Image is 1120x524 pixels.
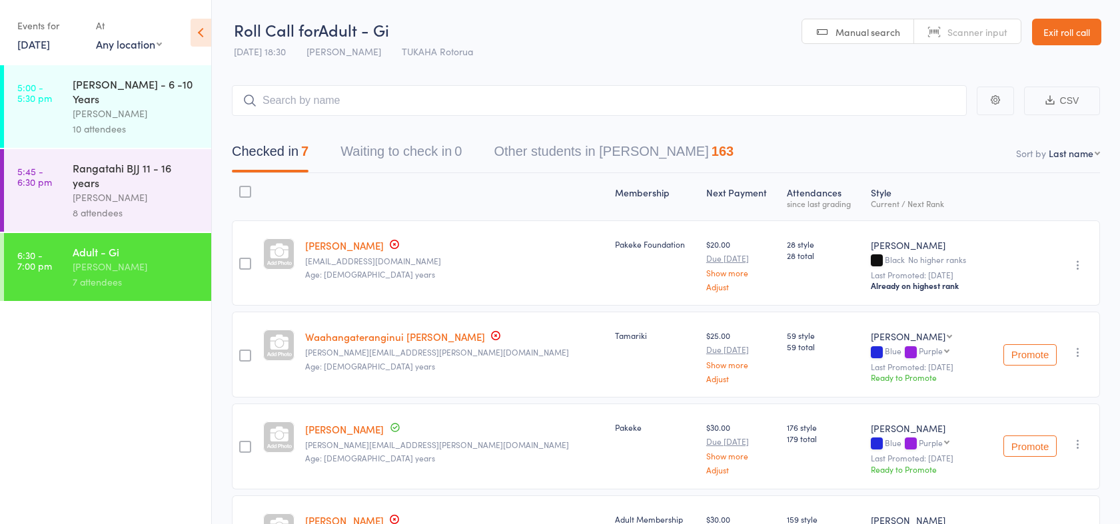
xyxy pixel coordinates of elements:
[232,137,308,172] button: Checked in7
[73,259,200,274] div: [PERSON_NAME]
[305,268,435,280] span: Age: [DEMOGRAPHIC_DATA] years
[871,280,979,291] div: Already on highest rank
[96,15,162,37] div: At
[234,45,286,58] span: [DATE] 18:30
[232,85,967,116] input: Search by name
[4,233,211,301] a: 6:30 -7:00 pmAdult - Gi[PERSON_NAME]7 attendees
[871,330,945,343] div: [PERSON_NAME]
[701,179,782,214] div: Next Payment
[234,19,318,41] span: Roll Call for
[494,137,734,172] button: Other students in [PERSON_NAME]163
[301,144,308,158] div: 7
[787,238,860,250] span: 28 style
[1003,435,1057,457] button: Promote
[865,179,985,214] div: Style
[871,421,979,435] div: [PERSON_NAME]
[871,346,979,358] div: Blue
[1032,19,1101,45] a: Exit roll call
[73,77,200,106] div: [PERSON_NAME] - 6 -10 Years
[706,238,776,291] div: $20.00
[73,106,200,121] div: [PERSON_NAME]
[871,255,979,266] div: Black
[305,330,485,344] a: Waahangateranginui [PERSON_NAME]
[706,330,776,382] div: $25.00
[615,421,696,433] div: Pakeke
[305,360,435,372] span: Age: [DEMOGRAPHIC_DATA] years
[1049,146,1093,160] div: Last name
[615,330,696,341] div: Tamariki
[787,250,860,261] span: 28 total
[4,65,211,148] a: 5:00 -5:30 pm[PERSON_NAME] - 6 -10 Years[PERSON_NAME]10 attendees
[318,19,389,41] span: Adult - Gi
[871,199,979,208] div: Current / Next Rank
[871,372,979,383] div: Ready to Promote
[836,25,900,39] span: Manual search
[871,453,979,463] small: Last Promoted: [DATE]
[871,438,979,449] div: Blue
[919,438,943,447] div: Purple
[908,254,966,265] span: No higher ranks
[706,282,776,291] a: Adjust
[1024,87,1100,115] button: CSV
[73,121,200,136] div: 10 attendees
[615,238,696,250] div: Pakeke Foundation
[73,190,200,205] div: [PERSON_NAME]
[706,451,776,460] a: Show more
[787,341,860,352] span: 59 total
[610,179,701,214] div: Membership
[787,199,860,208] div: since last grading
[1003,344,1057,366] button: Promote
[787,330,860,341] span: 59 style
[782,179,865,214] div: Atten­dances
[306,45,381,58] span: [PERSON_NAME]
[73,205,200,220] div: 8 attendees
[4,149,211,232] a: 5:45 -6:30 pmRangatahi BJJ 11 - 16 years[PERSON_NAME]8 attendees
[787,433,860,444] span: 179 total
[17,82,52,103] time: 5:00 - 5:30 pm
[305,440,604,449] small: slade.king@toiohomai.ac.nz
[706,268,776,277] a: Show more
[871,463,979,475] div: Ready to Promote
[17,37,50,51] a: [DATE]
[340,137,462,172] button: Waiting to check in0
[73,244,200,259] div: Adult - Gi
[947,25,1007,39] span: Scanner input
[919,346,943,355] div: Purple
[706,421,776,474] div: $30.00
[96,37,162,51] div: Any location
[402,45,473,58] span: TUKAHA Rotorua
[305,238,384,252] a: [PERSON_NAME]
[17,250,52,271] time: 6:30 - 7:00 pm
[305,348,604,357] small: john.downes@wattsgroup.co.nz
[305,256,604,266] small: ben.connor.1984@gmail.com
[706,345,776,354] small: Due [DATE]
[17,166,52,187] time: 5:45 - 6:30 pm
[1016,146,1046,160] label: Sort by
[305,422,384,436] a: [PERSON_NAME]
[871,362,979,372] small: Last Promoted: [DATE]
[706,374,776,383] a: Adjust
[73,160,200,190] div: Rangatahi BJJ 11 - 16 years
[706,360,776,369] a: Show more
[706,437,776,446] small: Due [DATE]
[712,144,734,158] div: 163
[871,238,979,252] div: [PERSON_NAME]
[305,452,435,463] span: Age: [DEMOGRAPHIC_DATA] years
[787,421,860,433] span: 176 style
[706,254,776,263] small: Due [DATE]
[706,465,776,474] a: Adjust
[73,274,200,290] div: 7 attendees
[871,270,979,280] small: Last Promoted: [DATE]
[454,144,462,158] div: 0
[17,15,83,37] div: Events for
